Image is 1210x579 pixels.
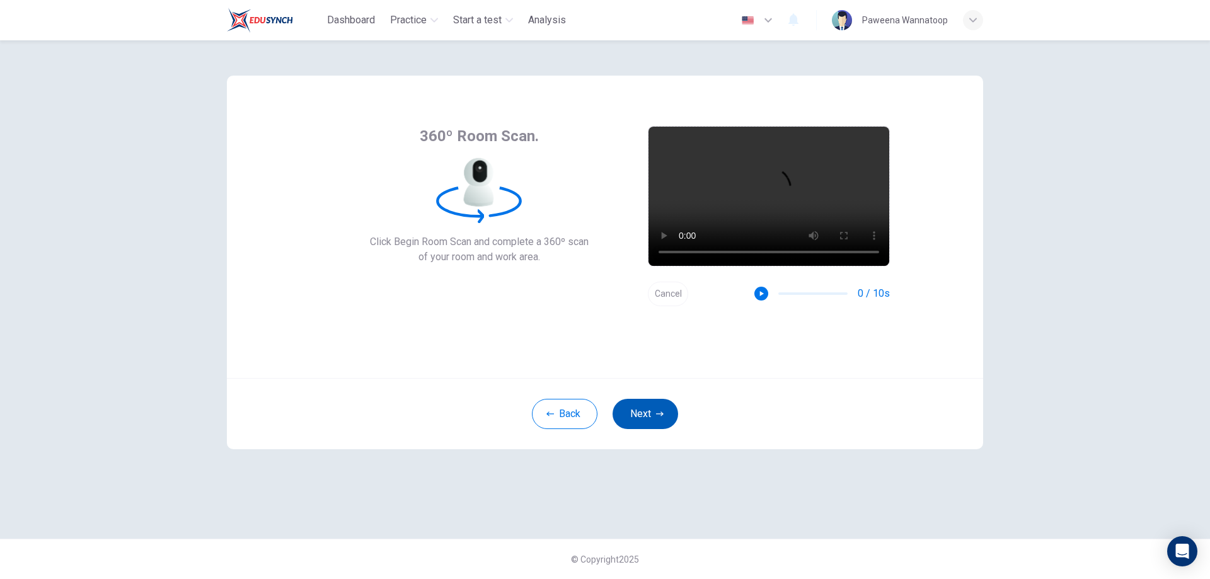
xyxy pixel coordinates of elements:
[862,13,948,28] div: Paweena Wannatoop
[385,9,443,32] button: Practice
[648,282,688,306] button: Cancel
[448,9,518,32] button: Start a test
[453,13,502,28] span: Start a test
[528,13,566,28] span: Analysis
[613,399,678,429] button: Next
[523,9,571,32] button: Analysis
[370,249,589,265] span: of your room and work area.
[832,10,852,30] img: Profile picture
[1167,536,1197,566] div: Open Intercom Messenger
[227,8,293,33] img: Train Test logo
[420,126,539,146] span: 360º Room Scan.
[322,9,380,32] button: Dashboard
[370,234,589,249] span: Click Begin Room Scan and complete a 360º scan
[740,16,756,25] img: en
[858,286,890,301] span: 0 / 10s
[327,13,375,28] span: Dashboard
[227,8,322,33] a: Train Test logo
[532,399,597,429] button: Back
[571,554,639,565] span: © Copyright 2025
[390,13,427,28] span: Practice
